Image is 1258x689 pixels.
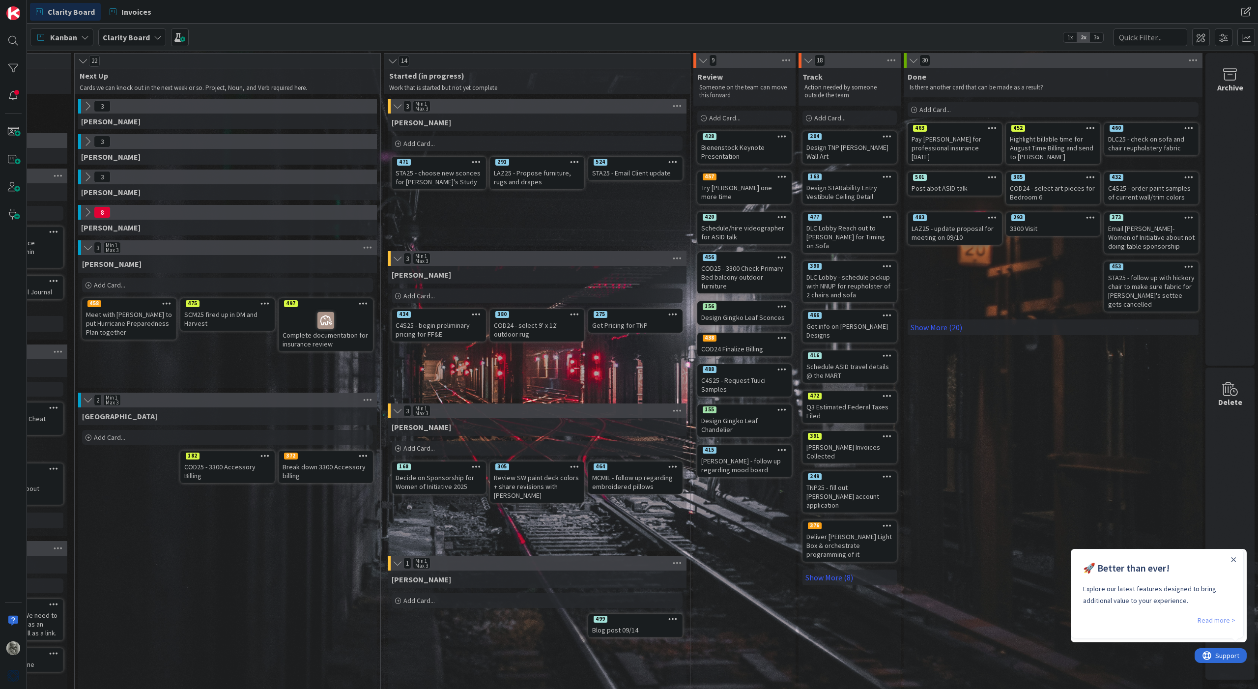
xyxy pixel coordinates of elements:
[83,299,175,308] div: 458
[802,471,897,513] a: 249TNP25 - fill out [PERSON_NAME] account application
[1104,123,1199,155] a: 460DLC25 - check on sofa and chair reupholstery fabric
[491,471,583,502] div: Review SW paint deck colors + share revisions with [PERSON_NAME]
[82,259,142,269] span: Philip
[392,422,451,432] span: Lisa K.
[280,452,372,460] div: 372
[703,133,716,140] div: 428
[814,114,846,122] span: Add Card...
[808,522,822,529] div: 376
[698,374,791,396] div: C4S25 - Request Tuuci Samples
[908,72,926,82] span: Done
[392,309,486,342] a: 434C4S25 - begin preliminary pricing for FF&E
[490,461,584,503] a: 305Review SW paint deck colors + share revisions with [PERSON_NAME]
[697,445,792,477] a: 415[PERSON_NAME] - follow up regarding mood board
[1105,173,1198,203] div: 432C4S25 - order paint samples of current wall/trim colors
[1071,549,1247,642] iframe: UserGuiding Product Updates RC Tooltip
[94,394,102,406] span: 2
[808,393,822,400] div: 472
[808,214,822,221] div: 477
[698,446,791,476] div: 415[PERSON_NAME] - follow up regarding mood board
[1110,174,1123,181] div: 432
[279,451,373,483] a: 372Break down 3300 Accessory billing
[393,462,485,471] div: 168
[403,596,435,605] span: Add Card...
[103,32,150,42] b: Clarity Board
[1011,214,1025,221] div: 293
[588,309,683,333] a: 275Get Pricing for TNP
[89,55,100,67] span: 22
[81,116,141,126] span: Gina
[393,158,485,188] div: 471STA25 - choose new sconces for [PERSON_NAME]'s Study
[83,308,175,339] div: Meet with [PERSON_NAME] to put Hurricane Preparedness Plan together
[803,472,896,481] div: 249
[1104,261,1199,312] a: 453STA25 - follow up with hickory chair to make sure fabric for [PERSON_NAME]'s settee gets cance...
[698,132,791,163] div: 428Bienenstock Keynote Presentation
[698,262,791,292] div: COD25 - 3300 Check Primary Bed balcony outdoor furniture
[495,311,509,318] div: 380
[181,308,274,330] div: SCM25 fired up in DM and Harvest
[1007,173,1099,182] div: 385
[415,411,428,416] div: Max 3
[698,253,791,262] div: 456
[1105,133,1198,154] div: DLC25 - check on sofa and chair reupholstery fabric
[82,411,157,421] span: Devon
[415,563,428,568] div: Max 3
[106,395,117,400] div: Min 1
[803,320,896,342] div: Get info on [PERSON_NAME] Designs
[1007,173,1099,203] div: 385COD24 - select art pieces for Bedroom 6
[703,173,716,180] div: 457
[1105,213,1198,222] div: 373
[495,159,509,166] div: 291
[802,72,823,82] span: Track
[804,84,895,100] p: Action needed by someone outside the team
[802,172,897,204] a: 163Design STARability Entry Vestibule Ceiling Detail
[594,463,607,470] div: 464
[698,181,791,203] div: Try [PERSON_NAME] one more time
[589,319,682,332] div: Get Pricing for TNP
[1105,124,1198,133] div: 460
[803,360,896,382] div: Schedule ASID travel details @ the MART
[1006,212,1100,236] a: 2933300 Visit
[703,254,716,261] div: 456
[803,132,896,163] div: 204Design TNP [PERSON_NAME] Wall Art
[1110,214,1123,221] div: 373
[594,311,607,318] div: 275
[913,125,927,132] div: 463
[1105,173,1198,182] div: 432
[909,173,1001,182] div: 501
[698,405,791,414] div: 155
[415,258,428,263] div: Max 3
[1217,82,1243,93] div: Archive
[803,271,896,301] div: DLC Lobby - schedule pickup with NNUP for reupholster of 2 chairs and sofa
[415,106,428,111] div: Max 3
[280,308,372,350] div: Complete documentation for insurance review
[588,614,683,637] a: 499Blog post 09/14
[81,152,141,162] span: Lisa T.
[803,222,896,252] div: DLC Lobby Reach out to [PERSON_NAME] for Timing on Sofa
[703,447,716,454] div: 415
[709,114,741,122] span: Add Card...
[594,616,607,623] div: 499
[397,311,411,318] div: 434
[403,100,411,112] span: 3
[82,298,176,340] a: 458Meet with [PERSON_NAME] to put Hurricane Preparedness Plan together
[392,461,486,494] a: 168Decide on Sponsorship for Women of Initiative 2025
[399,55,409,67] span: 14
[697,404,792,437] a: 155Design Gingko Leaf Chandelier
[803,141,896,163] div: Design TNP [PERSON_NAME] Wall Art
[1007,222,1099,235] div: 3300 Visit
[87,300,101,307] div: 458
[589,462,682,493] div: 464MCMIL - follow up regarding embroidered pillows
[1006,123,1100,164] a: 452Highlight billable time for August Time Billing and send to [PERSON_NAME]
[698,334,791,343] div: 438
[403,405,411,417] span: 3
[803,172,896,181] div: 163
[698,213,791,243] div: 420Schedule/hire videographer for ASID talk
[588,461,683,494] a: 464MCMIL - follow up regarding embroidered pillows
[802,391,897,423] a: 472Q3 Estimated Federal Taxes Filed
[490,157,584,189] a: 291LAZ25 - Propose furniture, rugs and drapes
[802,131,897,164] a: 204Design TNP [PERSON_NAME] Wall Art
[808,173,822,180] div: 163
[908,123,1002,164] a: 463Pay [PERSON_NAME] for professional insurance [DATE]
